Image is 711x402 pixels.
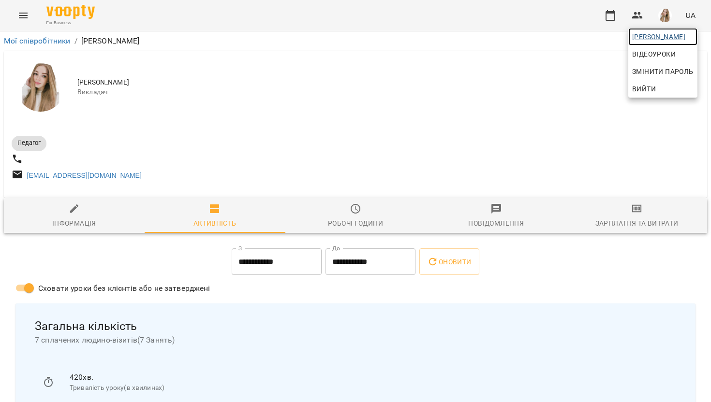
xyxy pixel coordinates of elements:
a: [PERSON_NAME] [628,28,697,45]
a: Змінити пароль [628,63,697,80]
span: Відеоуроки [632,48,676,60]
span: Вийти [632,83,656,95]
a: Відеоуроки [628,45,680,63]
span: Змінити пароль [632,66,694,77]
span: [PERSON_NAME] [632,31,694,43]
button: Вийти [628,80,697,98]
